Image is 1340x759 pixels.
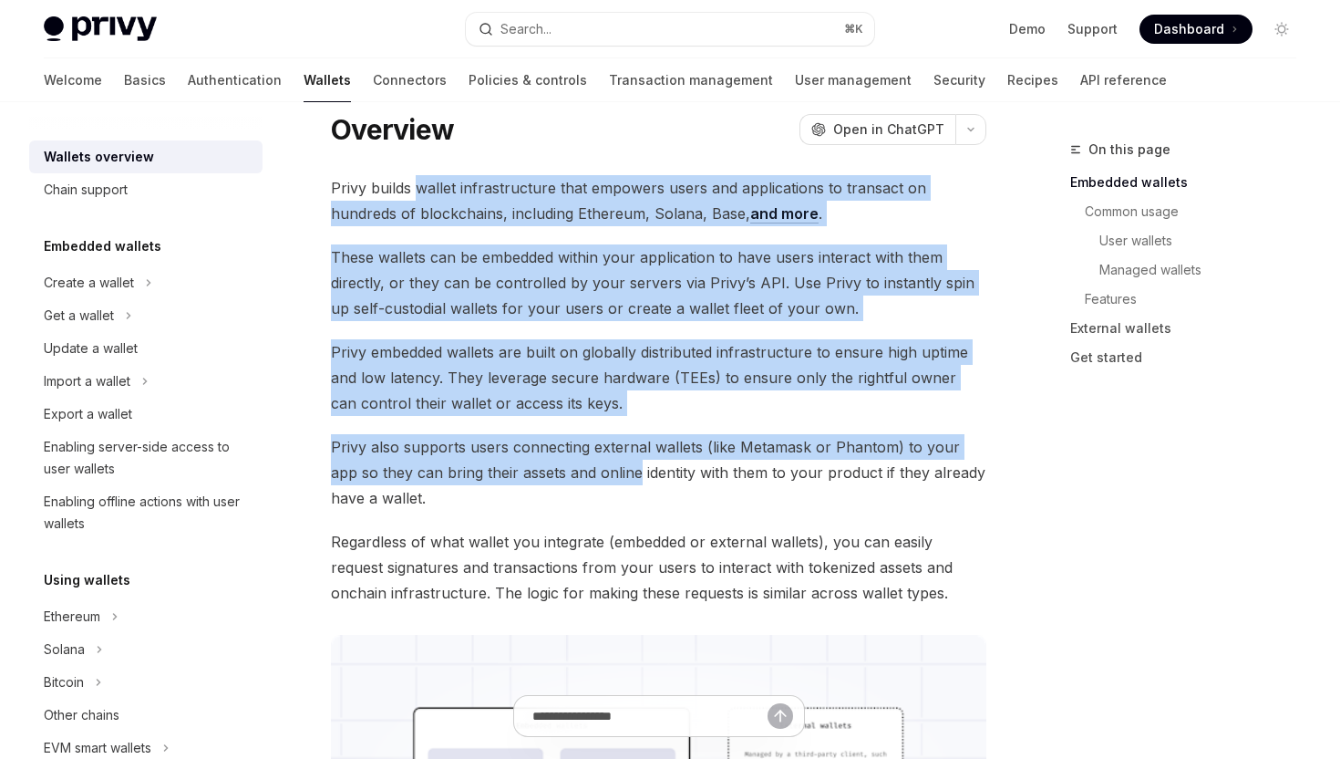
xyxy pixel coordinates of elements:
a: Common usage [1085,197,1311,226]
div: Solana [44,639,85,660]
a: Enabling offline actions with user wallets [29,485,263,540]
span: Privy also supports users connecting external wallets (like Metamask or Phantom) to your app so t... [331,434,986,511]
a: Embedded wallets [1070,168,1311,197]
a: Enabling server-side access to user wallets [29,431,263,485]
a: Get started [1070,343,1311,372]
a: Update a wallet [29,332,263,365]
a: Security [933,58,985,102]
a: Policies & controls [469,58,587,102]
span: These wallets can be embedded within your application to have users interact with them directly, ... [331,244,986,321]
span: Regardless of what wallet you integrate (embedded or external wallets), you can easily request si... [331,529,986,606]
div: Export a wallet [44,403,132,425]
h5: Using wallets [44,569,130,591]
a: Basics [124,58,166,102]
a: User management [795,58,912,102]
button: Send message [768,703,793,729]
a: Connectors [373,58,447,102]
span: Dashboard [1154,20,1224,38]
a: and more [750,204,819,224]
div: Get a wallet [44,305,114,327]
div: Ethereum [44,606,100,628]
h5: Embedded wallets [44,235,161,257]
div: Search... [500,18,551,40]
a: User wallets [1099,226,1311,255]
div: Enabling server-side access to user wallets [44,436,252,480]
a: Recipes [1007,58,1058,102]
div: EVM smart wallets [44,737,151,759]
div: Update a wallet [44,338,138,359]
span: ⌘ K [844,22,863,36]
img: light logo [44,16,157,42]
div: Chain support [44,179,128,201]
button: Toggle dark mode [1267,15,1296,44]
a: Authentication [188,58,282,102]
a: Dashboard [1139,15,1252,44]
span: Privy builds wallet infrastructure that empowers users and applications to transact on hundreds o... [331,175,986,226]
button: Search...⌘K [466,13,873,46]
div: Wallets overview [44,146,154,168]
a: Demo [1009,20,1046,38]
div: Bitcoin [44,671,84,693]
span: Open in ChatGPT [833,120,944,139]
a: Wallets overview [29,140,263,173]
span: Privy embedded wallets are built on globally distributed infrastructure to ensure high uptime and... [331,339,986,416]
a: Wallets [304,58,351,102]
a: Support [1067,20,1118,38]
a: Transaction management [609,58,773,102]
div: Other chains [44,704,119,726]
span: On this page [1088,139,1170,161]
div: Create a wallet [44,272,134,294]
div: Import a wallet [44,370,130,392]
a: Other chains [29,699,263,732]
a: External wallets [1070,314,1311,343]
a: Managed wallets [1099,255,1311,285]
a: Chain support [29,173,263,206]
h1: Overview [331,113,454,146]
button: Open in ChatGPT [799,114,955,145]
a: Features [1085,285,1311,314]
div: Enabling offline actions with user wallets [44,491,252,535]
a: Export a wallet [29,398,263,431]
a: API reference [1080,58,1167,102]
a: Welcome [44,58,102,102]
